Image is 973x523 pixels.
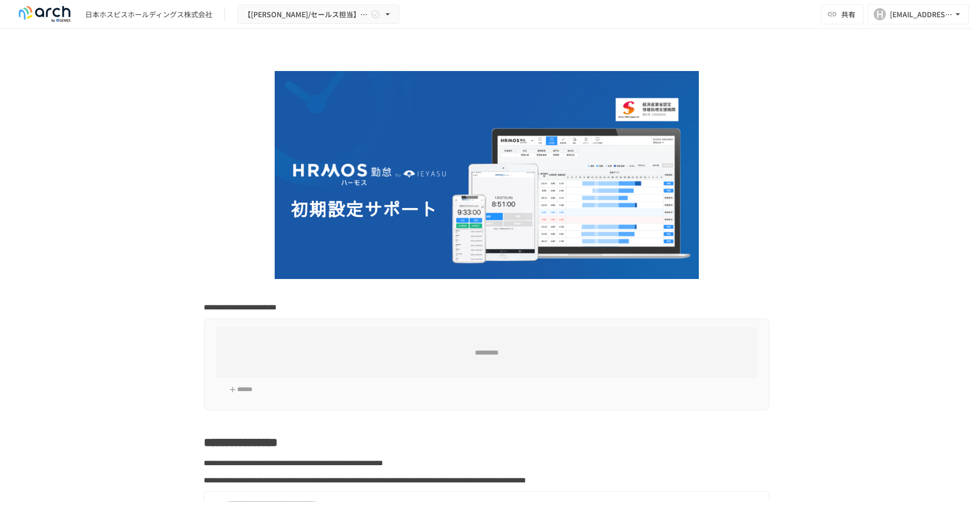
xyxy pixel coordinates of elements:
button: 共有 [821,4,864,24]
button: H[EMAIL_ADDRESS][DOMAIN_NAME] [868,4,969,24]
div: H [874,8,886,20]
img: logo-default@2x-9cf2c760.svg [12,6,77,22]
div: [EMAIL_ADDRESS][DOMAIN_NAME] [890,8,953,21]
div: 日本ホスピスホールディングス株式会社 [85,9,212,20]
button: 【[PERSON_NAME]/セールス担当】日本ホスピスホールディングス株式会社様_初期設定サポート [237,5,399,24]
span: 共有 [841,9,855,20]
span: 【[PERSON_NAME]/セールス担当】日本ホスピスホールディングス株式会社様_初期設定サポート [244,8,368,21]
img: GdztLVQAPnGLORo409ZpmnRQckwtTrMz8aHIKJZF2AQ [275,71,699,279]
